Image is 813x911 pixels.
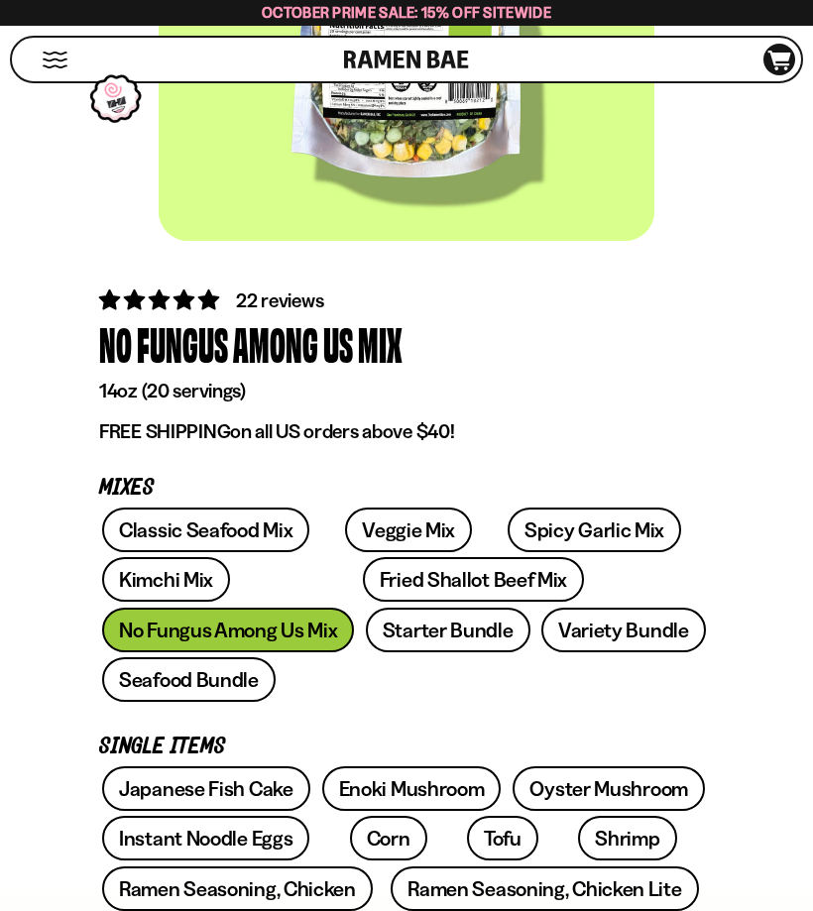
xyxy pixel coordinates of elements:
[42,52,68,68] button: Mobile Menu Trigger
[233,315,318,374] div: Among
[99,738,714,756] p: Single Items
[363,557,584,602] a: Fried Shallot Beef Mix
[513,766,705,811] a: Oyster Mushroom
[323,315,353,374] div: Us
[578,816,676,860] a: Shrimp
[99,287,223,312] span: 4.82 stars
[102,816,309,860] a: Instant Noodle Eggs
[102,766,310,811] a: Japanese Fish Cake
[99,479,714,498] p: Mixes
[262,3,551,22] span: October Prime Sale: 15% off Sitewide
[508,508,681,552] a: Spicy Garlic Mix
[99,315,132,374] div: No
[99,379,714,403] p: 14oz (20 servings)
[541,608,706,652] a: Variety Bundle
[322,766,502,811] a: Enoki Mushroom
[99,419,230,443] strong: FREE SHIPPING
[102,657,276,702] a: Seafood Bundle
[358,315,403,374] div: Mix
[102,508,309,552] a: Classic Seafood Mix
[366,608,530,652] a: Starter Bundle
[391,866,698,911] a: Ramen Seasoning, Chicken Lite
[102,557,230,602] a: Kimchi Mix
[345,508,472,552] a: Veggie Mix
[467,816,538,860] a: Tofu
[350,816,427,860] a: Corn
[137,315,228,374] div: Fungus
[102,866,373,911] a: Ramen Seasoning, Chicken
[99,419,714,444] p: on all US orders above $40!
[236,288,323,312] span: 22 reviews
